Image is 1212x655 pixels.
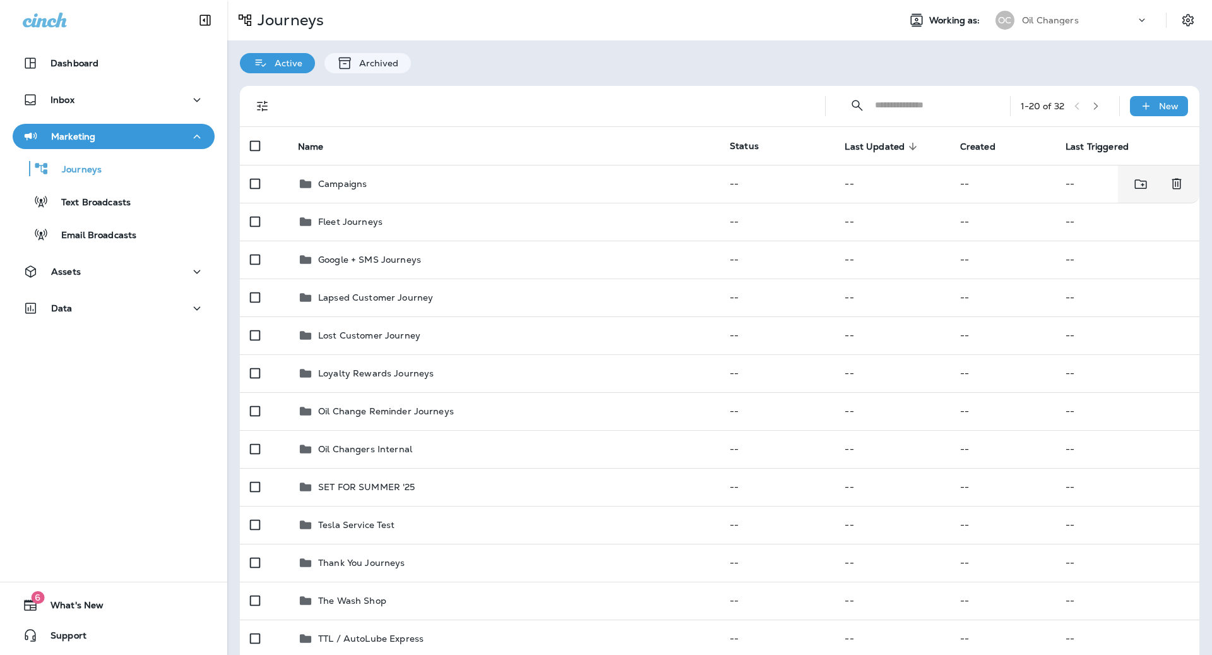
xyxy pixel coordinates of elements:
p: Oil Changers [1022,15,1079,25]
p: Archived [353,58,398,68]
span: Last Updated [845,141,905,152]
td: -- [950,165,1055,203]
td: -- [835,544,949,582]
td: -- [950,582,1055,620]
button: 6What's New [13,592,215,618]
td: -- [950,241,1055,279]
p: Campaigns [318,179,367,189]
span: Created [960,141,1012,152]
td: -- [835,279,949,316]
div: OC [995,11,1014,30]
p: The Wash Shop [318,596,386,606]
p: TTL / AutoLube Express [318,634,424,644]
td: -- [720,544,835,582]
td: -- [1055,279,1199,316]
p: Journeys [49,164,102,176]
span: 6 [31,591,44,604]
td: -- [950,354,1055,392]
p: Oil Change Reminder Journeys [318,406,454,416]
td: -- [835,316,949,354]
p: Oil Changers Internal [318,444,412,454]
td: -- [950,203,1055,241]
td: -- [720,392,835,430]
button: Text Broadcasts [13,188,215,215]
button: Marketing [13,124,215,149]
button: Inbox [13,87,215,112]
td: -- [720,430,835,468]
span: What's New [38,600,104,615]
td: -- [835,392,949,430]
button: Move to folder [1128,171,1154,197]
td: -- [720,279,835,316]
p: Assets [51,267,81,277]
span: Last Triggered [1066,141,1145,152]
td: -- [835,241,949,279]
button: Journeys [13,155,215,182]
button: Collapse Sidebar [187,8,223,33]
td: -- [720,316,835,354]
p: Fleet Journeys [318,217,383,227]
button: Support [13,623,215,648]
button: Data [13,296,215,321]
button: Email Broadcasts [13,221,215,248]
td: -- [1055,316,1199,354]
p: Data [51,303,73,313]
td: -- [835,203,949,241]
td: -- [1055,392,1199,430]
td: -- [950,279,1055,316]
button: Assets [13,259,215,284]
td: -- [720,582,835,620]
td: -- [720,203,835,241]
div: 1 - 20 of 32 [1021,101,1064,111]
td: -- [1055,165,1151,203]
button: Dashboard [13,51,215,76]
p: Email Broadcasts [49,230,136,242]
td: -- [1055,430,1199,468]
td: -- [950,430,1055,468]
td: -- [950,506,1055,544]
p: SET FOR SUMMER '25 [318,482,415,492]
td: -- [1055,203,1199,241]
p: Lapsed Customer Journey [318,292,433,303]
span: Name [298,141,324,152]
td: -- [1055,544,1199,582]
td: -- [1055,468,1199,506]
span: Status [730,140,759,152]
p: Thank You Journeys [318,558,405,568]
td: -- [950,544,1055,582]
td: -- [950,316,1055,354]
td: -- [950,468,1055,506]
p: Text Broadcasts [49,197,131,209]
p: Inbox [50,95,74,105]
p: Active [268,58,302,68]
button: Settings [1177,9,1199,32]
span: Support [38,630,86,646]
p: Loyalty Rewards Journeys [318,368,434,378]
p: Marketing [51,131,95,141]
button: Collapse Search [845,93,870,118]
td: -- [720,241,835,279]
span: Created [960,141,995,152]
td: -- [1055,354,1199,392]
p: Journeys [252,11,324,30]
span: Name [298,141,340,152]
td: -- [1055,506,1199,544]
span: Last Triggered [1066,141,1129,152]
td: -- [720,165,835,203]
td: -- [720,506,835,544]
td: -- [1055,241,1199,279]
span: Last Updated [845,141,921,152]
button: Filters [250,93,275,119]
td: -- [835,506,949,544]
td: -- [950,392,1055,430]
p: Tesla Service Test [318,520,395,530]
button: Delete [1164,171,1189,197]
td: -- [720,354,835,392]
span: Working as: [929,15,983,26]
p: Dashboard [50,58,98,68]
td: -- [720,468,835,506]
td: -- [1055,582,1199,620]
p: Google + SMS Journeys [318,255,421,265]
td: -- [835,165,949,203]
td: -- [835,582,949,620]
